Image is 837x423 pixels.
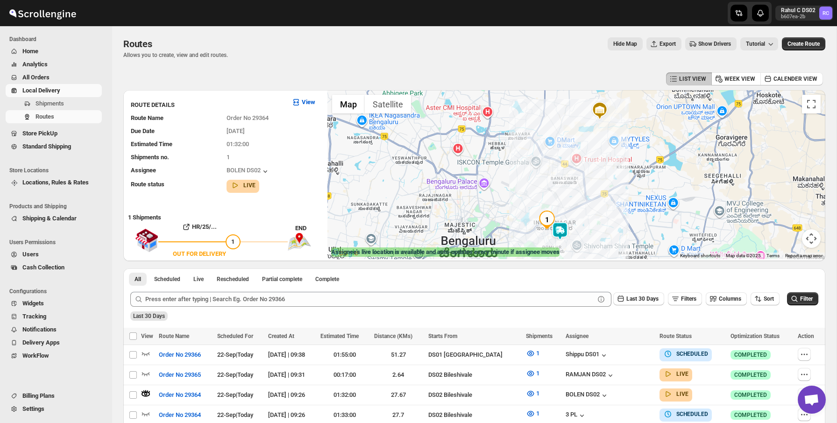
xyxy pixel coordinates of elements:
[679,75,706,83] span: LIST VIEW
[302,99,315,106] b: View
[781,7,816,14] p: Rahul C DS02
[6,97,102,110] button: Shipments
[6,110,102,123] button: Routes
[668,292,702,305] button: Filters
[153,388,206,402] button: Order No 29364
[773,75,817,83] span: CALENDER VIEW
[268,370,315,380] div: [DATE] | 09:31
[123,51,228,59] p: Allows you to create, view and edit routes.
[681,296,696,302] span: Filters
[663,409,708,419] button: SCHEDULED
[663,349,708,359] button: SCHEDULED
[22,392,55,399] span: Billing Plans
[330,247,361,259] a: Open this area in Google Maps (opens a new window)
[6,297,102,310] button: Widgets
[566,351,609,360] div: Shippu DS01
[217,333,253,339] span: Scheduled For
[374,333,412,339] span: Distance (KMs)
[536,410,539,417] span: 1
[192,223,217,230] b: HR/25/...
[374,350,422,360] div: 51.27
[374,410,422,420] div: 27.7
[159,333,189,339] span: Route Name
[740,37,778,50] button: Tutorial
[129,273,147,286] button: All routes
[154,275,180,283] span: Scheduled
[22,179,89,186] span: Locations, Rules & Rates
[268,390,315,400] div: [DATE] | 09:26
[22,300,44,307] span: Widgets
[566,371,615,380] button: RAMJAN DS02
[734,391,767,399] span: COMPLETED
[613,292,664,305] button: Last 30 Days
[538,211,556,229] div: 1
[173,249,226,259] div: OUT FOR DELIVERY
[159,410,201,420] span: Order No 29364
[819,7,832,20] span: Rahul C DS02
[320,390,369,400] div: 01:32:00
[193,275,204,283] span: Live
[22,130,57,137] span: Store PickUp
[9,239,106,246] span: Users Permissions
[823,10,829,16] text: RC
[428,333,457,339] span: Starts From
[798,333,814,339] span: Action
[153,408,206,423] button: Order No 29364
[331,247,560,257] label: Assignee's live location is available and auto-updates every minute if assignee moves
[734,351,767,359] span: COMPLETED
[6,402,102,416] button: Settings
[22,264,64,271] span: Cash Collection
[159,350,201,360] span: Order No 29366
[217,391,253,398] span: 22-Sep | Today
[724,75,755,83] span: WEEK VIEW
[676,351,708,357] b: SCHEDULED
[286,95,321,110] button: View
[520,366,545,381] button: 1
[428,390,521,400] div: DS02 Bileshivale
[536,370,539,377] span: 1
[731,333,780,339] span: Optimization Status
[764,296,774,302] span: Sort
[6,336,102,349] button: Delivery Apps
[374,390,422,400] div: 27.67
[227,114,269,121] span: Order No 29364
[9,288,106,295] span: Configurations
[802,229,821,248] button: Map camera controls
[131,114,163,121] span: Route Name
[719,296,741,302] span: Columns
[135,275,141,283] span: All
[22,87,60,94] span: Local Delivery
[22,215,77,222] span: Shipping & Calendar
[711,72,761,85] button: WEEK VIEW
[330,247,361,259] img: Google
[726,253,761,258] span: Map data ©2025
[131,127,155,134] span: Due Date
[22,405,44,412] span: Settings
[520,406,545,421] button: 1
[131,181,164,188] span: Route status
[141,333,153,339] span: View
[22,352,49,359] span: WorkFlow
[760,72,823,85] button: CALENDER VIEW
[217,351,253,358] span: 22-Sep | Today
[227,127,245,134] span: [DATE]
[123,38,152,49] span: Routes
[428,410,521,420] div: DS02 Bileshivale
[159,390,201,400] span: Order No 29364
[676,411,708,417] b: SCHEDULED
[131,154,169,161] span: Shipments no.
[123,209,161,221] b: 1 Shipments
[6,71,102,84] button: All Orders
[520,386,545,401] button: 1
[6,176,102,189] button: Locations, Rules & Rates
[526,333,553,339] span: Shipments
[775,6,833,21] button: User menu
[676,391,688,397] b: LIVE
[798,386,826,414] div: Open chat
[800,296,813,302] span: Filter
[135,222,158,259] img: shop.svg
[676,371,688,377] b: LIVE
[536,390,539,397] span: 1
[22,251,39,258] span: Users
[746,41,765,47] span: Tutorial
